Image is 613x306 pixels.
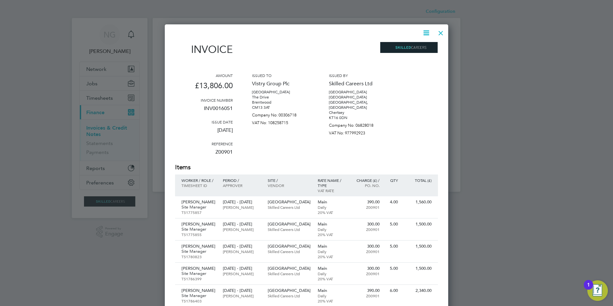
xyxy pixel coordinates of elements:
[329,100,387,110] p: [GEOGRAPHIC_DATA], [GEOGRAPHIC_DATA]
[352,293,380,298] p: Z00901
[352,244,380,249] p: 300.00
[318,276,346,281] p: 20% VAT
[175,119,233,124] h3: Issue date
[181,244,216,249] p: [PERSON_NAME]
[404,244,432,249] p: 1,500.00
[386,222,398,227] p: 5.00
[318,227,346,232] p: Daily
[587,285,590,293] div: 1
[352,205,380,210] p: Z00901
[252,100,310,105] p: Brentwood
[181,227,216,232] p: Site Manager
[223,222,261,227] p: [DATE] - [DATE]
[268,293,311,298] p: Skilled Careers Ltd
[181,249,216,254] p: Site Manager
[318,254,346,259] p: 20% VAT
[175,73,233,78] h3: Amount
[181,222,216,227] p: [PERSON_NAME]
[268,183,311,188] p: Vendor
[175,163,438,172] h2: Items
[268,288,311,293] p: [GEOGRAPHIC_DATA]
[404,178,432,183] p: Total (£)
[329,120,387,128] p: Company No: 06828018
[329,110,387,115] p: Chertsey
[223,266,261,271] p: [DATE] - [DATE]
[223,271,261,276] p: [PERSON_NAME]
[318,222,346,227] p: Main
[175,141,233,146] h3: Reference
[404,222,432,227] p: 1,500.00
[268,200,311,205] p: [GEOGRAPHIC_DATA]
[252,78,310,89] p: Vistry Group Plc
[318,200,346,205] p: Main
[329,78,387,89] p: Skilled Careers Ltd
[175,98,233,103] h3: Invoice number
[268,244,311,249] p: [GEOGRAPHIC_DATA]
[318,298,346,303] p: 20% VAT
[181,178,216,183] p: Worker / Role /
[318,266,346,271] p: Main
[404,266,432,271] p: 1,500.00
[252,73,310,78] h3: Issued to
[175,43,233,55] h1: Invoice
[252,89,310,95] p: [GEOGRAPHIC_DATA]
[318,293,346,298] p: Daily
[318,188,346,193] p: VAT rate
[386,266,398,271] p: 5.00
[587,280,608,301] button: Open Resource Center, 1 new notification
[181,200,216,205] p: [PERSON_NAME]
[352,288,380,293] p: 390.00
[252,110,310,118] p: Company No: 00306718
[223,293,261,298] p: [PERSON_NAME]
[318,244,346,249] p: Main
[404,200,432,205] p: 1,560.00
[268,227,311,232] p: Skilled Careers Ltd
[386,200,398,205] p: 4.00
[386,178,398,183] p: QTY
[223,249,261,254] p: [PERSON_NAME]
[181,288,216,293] p: [PERSON_NAME]
[268,249,311,254] p: Skilled Careers Ltd
[181,210,216,215] p: TS1775857
[181,254,216,259] p: TS1780823
[318,288,346,293] p: Main
[252,118,310,125] p: VAT No: 108258715
[223,183,261,188] p: Approver
[175,124,233,141] p: [DATE]
[329,115,387,120] p: KT16 0DN
[318,205,346,210] p: Daily
[252,95,310,100] p: The Drive
[329,89,387,100] p: [GEOGRAPHIC_DATA] [GEOGRAPHIC_DATA]
[386,244,398,249] p: 5.00
[318,178,346,188] p: Rate name / type
[352,222,380,227] p: 300.00
[404,288,432,293] p: 2,340.00
[352,249,380,254] p: Z00901
[223,244,261,249] p: [DATE] - [DATE]
[223,288,261,293] p: [DATE] - [DATE]
[352,271,380,276] p: Z00901
[386,288,398,293] p: 6.00
[318,271,346,276] p: Daily
[329,73,387,78] h3: Issued by
[318,249,346,254] p: Daily
[352,183,380,188] p: Po. No.
[268,205,311,210] p: Skilled Careers Ltd
[352,266,380,271] p: 300.00
[181,183,216,188] p: Timesheet ID
[329,128,387,136] p: VAT No: 977992923
[380,42,438,53] img: skilledcareers-logo-remittance.png
[268,271,311,276] p: Skilled Careers Ltd
[268,222,311,227] p: [GEOGRAPHIC_DATA]
[352,178,380,183] p: Charge (£) /
[175,146,233,163] p: Z00901
[223,200,261,205] p: [DATE] - [DATE]
[318,232,346,237] p: 20% VAT
[352,227,380,232] p: Z00901
[223,227,261,232] p: [PERSON_NAME]
[181,205,216,210] p: Site Manager
[223,178,261,183] p: Period /
[181,276,216,281] p: TS1786399
[181,266,216,271] p: [PERSON_NAME]
[318,210,346,215] p: 20% VAT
